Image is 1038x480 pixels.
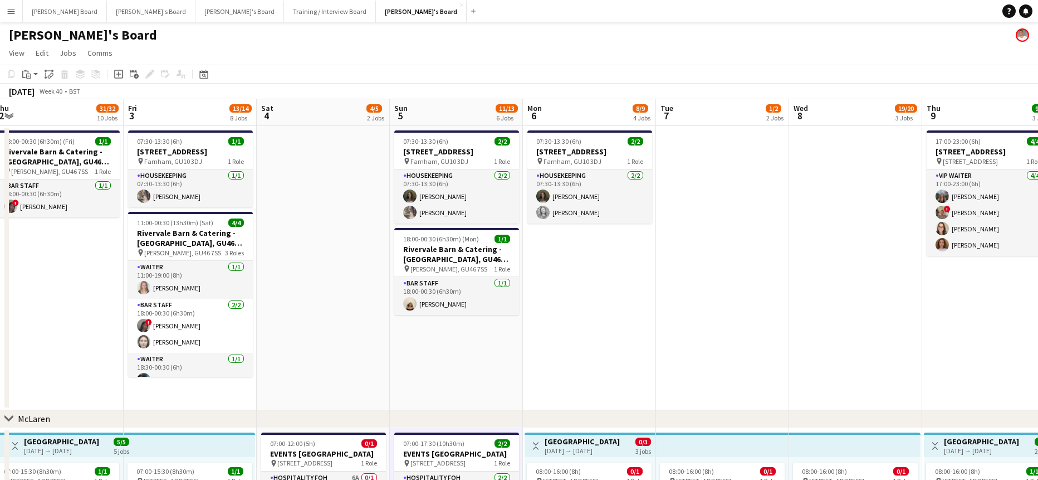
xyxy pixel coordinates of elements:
[60,48,76,58] span: Jobs
[927,103,941,113] span: Thu
[83,46,117,60] a: Comms
[144,249,221,257] span: [PERSON_NAME], GU46 7SS
[9,86,35,97] div: [DATE]
[128,169,253,207] app-card-role: Housekeeping1/107:30-13:30 (6h)[PERSON_NAME]
[11,167,88,176] span: [PERSON_NAME], GU46 7SS
[527,147,652,157] h3: [STREET_ADDRESS]
[494,459,510,467] span: 1 Role
[228,157,244,166] span: 1 Role
[494,439,510,448] span: 2/2
[9,27,157,43] h1: [PERSON_NAME]'s Board
[935,467,980,476] span: 08:00-16:00 (8h)
[494,235,510,243] span: 1/1
[944,206,951,212] span: !
[494,137,510,146] span: 2/2
[766,104,781,113] span: 1/2
[660,103,673,113] span: Tue
[944,437,1019,447] h3: [GEOGRAPHIC_DATA]
[37,87,65,95] span: Week 40
[394,449,519,459] h3: EVENTS [GEOGRAPHIC_DATA]
[4,137,75,146] span: 18:00-00:30 (6h30m) (Fri)
[9,48,25,58] span: View
[95,467,110,476] span: 1/1
[18,413,50,424] div: McLaren
[107,1,195,22] button: [PERSON_NAME]'s Board
[544,157,601,166] span: Farnham, GU10 3DJ
[114,446,129,455] div: 5 jobs
[96,104,119,113] span: 31/32
[394,277,519,315] app-card-role: BAR STAFF1/118:00-00:30 (6h30m)[PERSON_NAME]
[261,103,273,113] span: Sat
[627,467,643,476] span: 0/1
[925,109,941,122] span: 9
[144,157,202,166] span: Farnham, GU10 3DJ
[527,130,652,224] app-job-card: 07:30-13:30 (6h)2/2[STREET_ADDRESS] Farnham, GU10 3DJ1 RoleHousekeeping2/207:30-13:30 (6h)[PERSON...
[633,104,648,113] span: 8/9
[69,87,80,95] div: BST
[195,1,284,22] button: [PERSON_NAME]'s Board
[496,104,518,113] span: 11/13
[137,137,182,146] span: 07:30-13:30 (6h)
[367,114,384,122] div: 2 Jobs
[4,46,29,60] a: View
[394,169,519,224] app-card-role: Housekeeping2/207:30-13:30 (6h)[PERSON_NAME][PERSON_NAME]
[545,447,620,455] div: [DATE] → [DATE]
[394,228,519,315] app-job-card: 18:00-00:30 (6h30m) (Mon)1/1Rivervale Barn & Catering - [GEOGRAPHIC_DATA], GU46 7SS [PERSON_NAME]...
[12,200,19,206] span: !
[394,103,408,113] span: Sun
[366,104,382,113] span: 4/5
[802,467,847,476] span: 08:00-16:00 (8h)
[410,459,466,467] span: [STREET_ADDRESS]
[494,157,510,166] span: 1 Role
[944,447,1019,455] div: [DATE] → [DATE]
[633,114,650,122] div: 4 Jobs
[536,137,581,146] span: 07:30-13:30 (6h)
[128,261,253,299] app-card-role: Waiter1/111:00-19:00 (8h)[PERSON_NAME]
[229,104,252,113] span: 13/14
[128,147,253,157] h3: [STREET_ADDRESS]
[895,114,917,122] div: 3 Jobs
[635,446,651,455] div: 3 jobs
[128,103,137,113] span: Fri
[376,1,467,22] button: [PERSON_NAME]'s Board
[936,137,981,146] span: 17:00-23:00 (6h)
[943,157,998,166] span: [STREET_ADDRESS]
[228,137,244,146] span: 1/1
[23,1,107,22] button: [PERSON_NAME] Board
[527,169,652,224] app-card-role: Housekeeping2/207:30-13:30 (6h)[PERSON_NAME][PERSON_NAME]
[230,114,251,122] div: 8 Jobs
[87,48,112,58] span: Comms
[36,48,48,58] span: Edit
[895,104,917,113] span: 19/20
[760,467,776,476] span: 0/1
[24,437,99,447] h3: [GEOGRAPHIC_DATA]
[410,157,468,166] span: Farnham, GU10 3DJ
[403,137,448,146] span: 07:30-13:30 (6h)
[394,130,519,224] app-job-card: 07:30-13:30 (6h)2/2[STREET_ADDRESS] Farnham, GU10 3DJ1 RoleHousekeeping2/207:30-13:30 (6h)[PERSON...
[24,447,99,455] div: [DATE] → [DATE]
[261,449,386,459] h3: EVENTS [GEOGRAPHIC_DATA]
[766,114,784,122] div: 2 Jobs
[114,438,129,446] span: 5/5
[635,438,651,446] span: 0/3
[55,46,81,60] a: Jobs
[496,114,517,122] div: 6 Jobs
[494,265,510,273] span: 1 Role
[394,147,519,157] h3: [STREET_ADDRESS]
[128,130,253,207] app-job-card: 07:30-13:30 (6h)1/1[STREET_ADDRESS] Farnham, GU10 3DJ1 RoleHousekeeping1/107:30-13:30 (6h)[PERSON...
[403,439,464,448] span: 07:00-17:30 (10h30m)
[128,212,253,377] div: 11:00-00:30 (13h30m) (Sat)4/4Rivervale Barn & Catering - [GEOGRAPHIC_DATA], GU46 7SS [PERSON_NAME...
[225,249,244,257] span: 3 Roles
[393,109,408,122] span: 5
[794,103,808,113] span: Wed
[893,467,909,476] span: 0/1
[659,109,673,122] span: 7
[403,235,479,243] span: 18:00-00:30 (6h30m) (Mon)
[545,437,620,447] h3: [GEOGRAPHIC_DATA]
[128,228,253,248] h3: Rivervale Barn & Catering - [GEOGRAPHIC_DATA], GU46 7SS
[95,167,111,176] span: 1 Role
[228,219,244,227] span: 4/4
